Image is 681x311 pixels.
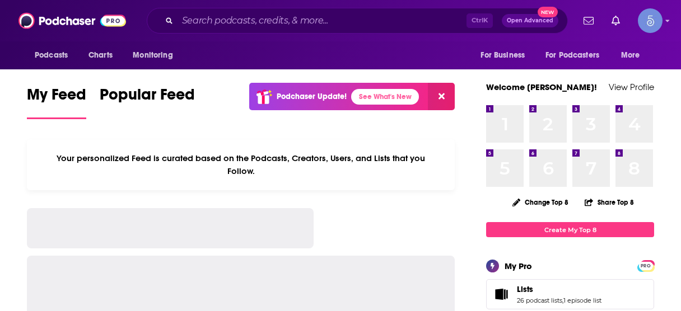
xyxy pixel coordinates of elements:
a: Popular Feed [100,85,195,119]
span: Logged in as Spiral5-G1 [638,8,663,33]
span: PRO [639,262,652,270]
a: View Profile [609,82,654,92]
button: open menu [538,45,615,66]
span: Podcasts [35,48,68,63]
div: Your personalized Feed is curated based on the Podcasts, Creators, Users, and Lists that you Follow. [27,139,455,190]
button: Show profile menu [638,8,663,33]
button: open menu [473,45,539,66]
div: Search podcasts, credits, & more... [147,8,568,34]
button: open menu [125,45,187,66]
a: Create My Top 8 [486,222,654,237]
span: , [562,296,563,304]
input: Search podcasts, credits, & more... [178,12,467,30]
span: Lists [486,279,654,309]
span: Ctrl K [467,13,493,28]
img: User Profile [638,8,663,33]
span: My Feed [27,85,86,111]
span: More [621,48,640,63]
img: Podchaser - Follow, Share and Rate Podcasts [18,10,126,31]
a: 1 episode list [563,296,601,304]
div: My Pro [505,261,532,271]
span: Charts [88,48,113,63]
button: Change Top 8 [506,195,575,209]
span: Monitoring [133,48,172,63]
button: open menu [27,45,82,66]
a: PRO [639,261,652,270]
button: Share Top 8 [584,191,635,213]
a: Lists [490,286,512,302]
p: Podchaser Update! [277,92,347,101]
span: Popular Feed [100,85,195,111]
a: See What's New [351,89,419,105]
a: Lists [517,284,601,294]
span: Lists [517,284,533,294]
a: Show notifications dropdown [607,11,624,30]
a: Welcome [PERSON_NAME]! [486,82,597,92]
button: Open AdvancedNew [502,14,558,27]
a: Show notifications dropdown [579,11,598,30]
span: Open Advanced [507,18,553,23]
a: 26 podcast lists [517,296,562,304]
a: Charts [81,45,119,66]
span: For Podcasters [545,48,599,63]
button: open menu [613,45,654,66]
span: For Business [481,48,525,63]
a: My Feed [27,85,86,119]
span: New [538,7,558,17]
